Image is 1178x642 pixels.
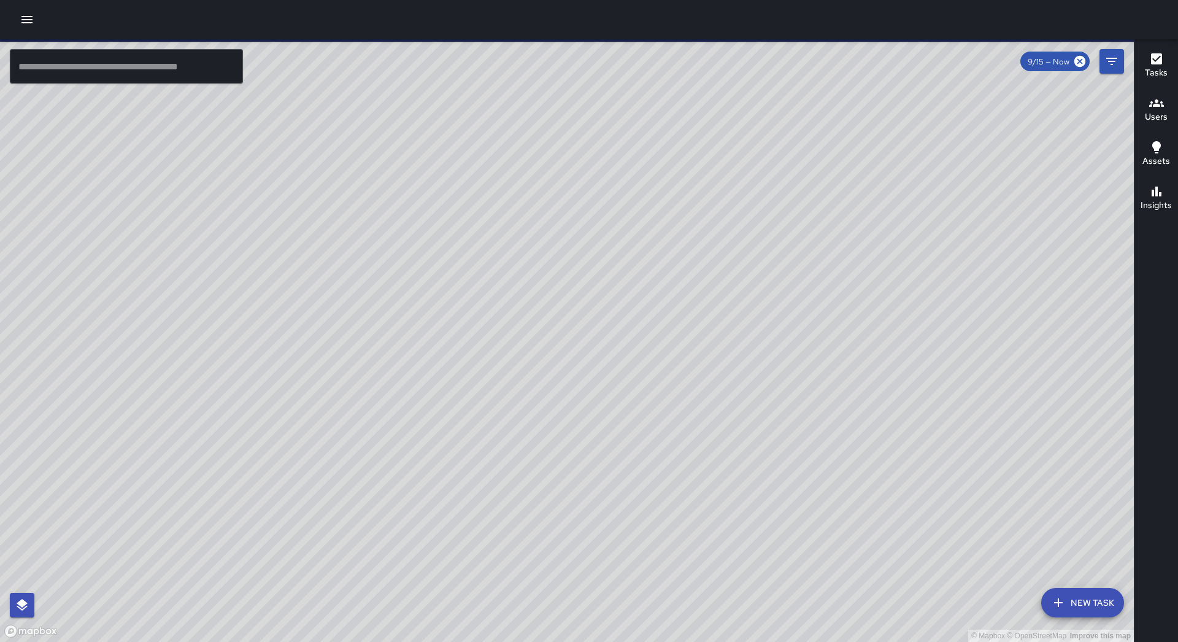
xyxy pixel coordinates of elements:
[1099,49,1124,74] button: Filters
[1020,52,1090,71] div: 9/15 — Now
[1145,110,1168,124] h6: Users
[1134,133,1178,177] button: Assets
[1134,177,1178,221] button: Insights
[1134,88,1178,133] button: Users
[1041,588,1124,617] button: New Task
[1020,56,1077,67] span: 9/15 — Now
[1141,199,1172,212] h6: Insights
[1134,44,1178,88] button: Tasks
[1145,66,1168,80] h6: Tasks
[1142,155,1170,168] h6: Assets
